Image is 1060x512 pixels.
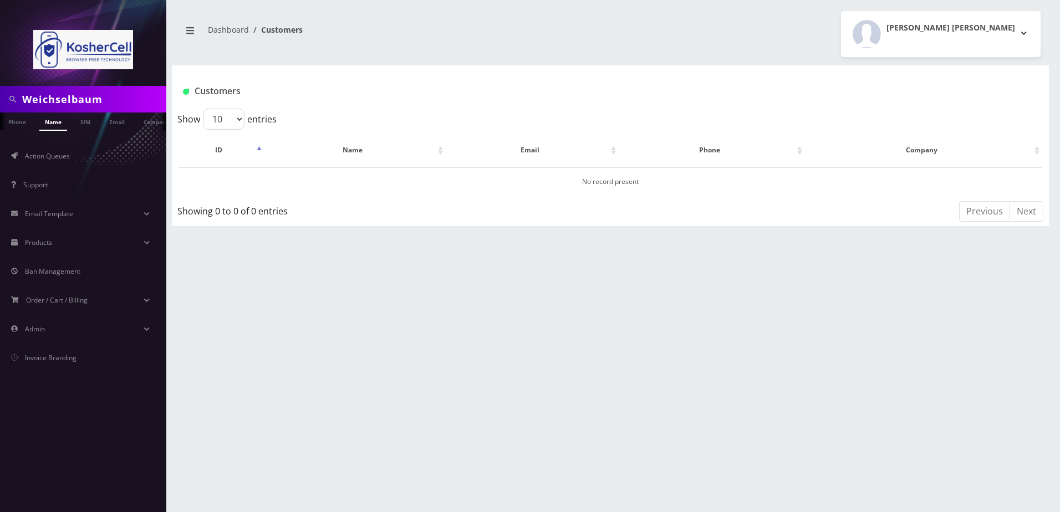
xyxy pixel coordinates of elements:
[25,151,70,161] span: Action Queues
[138,112,175,130] a: Company
[249,24,303,35] li: Customers
[1010,201,1043,222] a: Next
[177,109,277,130] label: Show entries
[3,112,32,130] a: Phone
[959,201,1010,222] a: Previous
[266,134,446,166] th: Name: activate to sort column ascending
[75,112,96,130] a: SIM
[25,353,77,362] span: Invoice Branding
[177,200,530,218] div: Showing 0 to 0 of 0 entries
[806,134,1042,166] th: Company: activate to sort column ascending
[25,324,45,334] span: Admin
[23,180,48,190] span: Support
[180,18,602,50] nav: breadcrumb
[886,23,1015,33] h2: [PERSON_NAME] [PERSON_NAME]
[25,238,52,247] span: Products
[447,134,619,166] th: Email: activate to sort column ascending
[25,209,73,218] span: Email Template
[620,134,805,166] th: Phone: activate to sort column ascending
[25,267,80,276] span: Ban Management
[208,24,249,35] a: Dashboard
[841,11,1041,57] button: [PERSON_NAME] [PERSON_NAME]
[183,86,893,96] h1: Customers
[179,167,1042,196] td: No record present
[104,112,130,130] a: Email
[22,89,164,110] input: Search in Company
[26,295,88,305] span: Order / Cart / Billing
[33,30,133,69] img: KosherCell
[203,109,244,130] select: Showentries
[39,112,67,131] a: Name
[179,134,264,166] th: ID: activate to sort column descending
